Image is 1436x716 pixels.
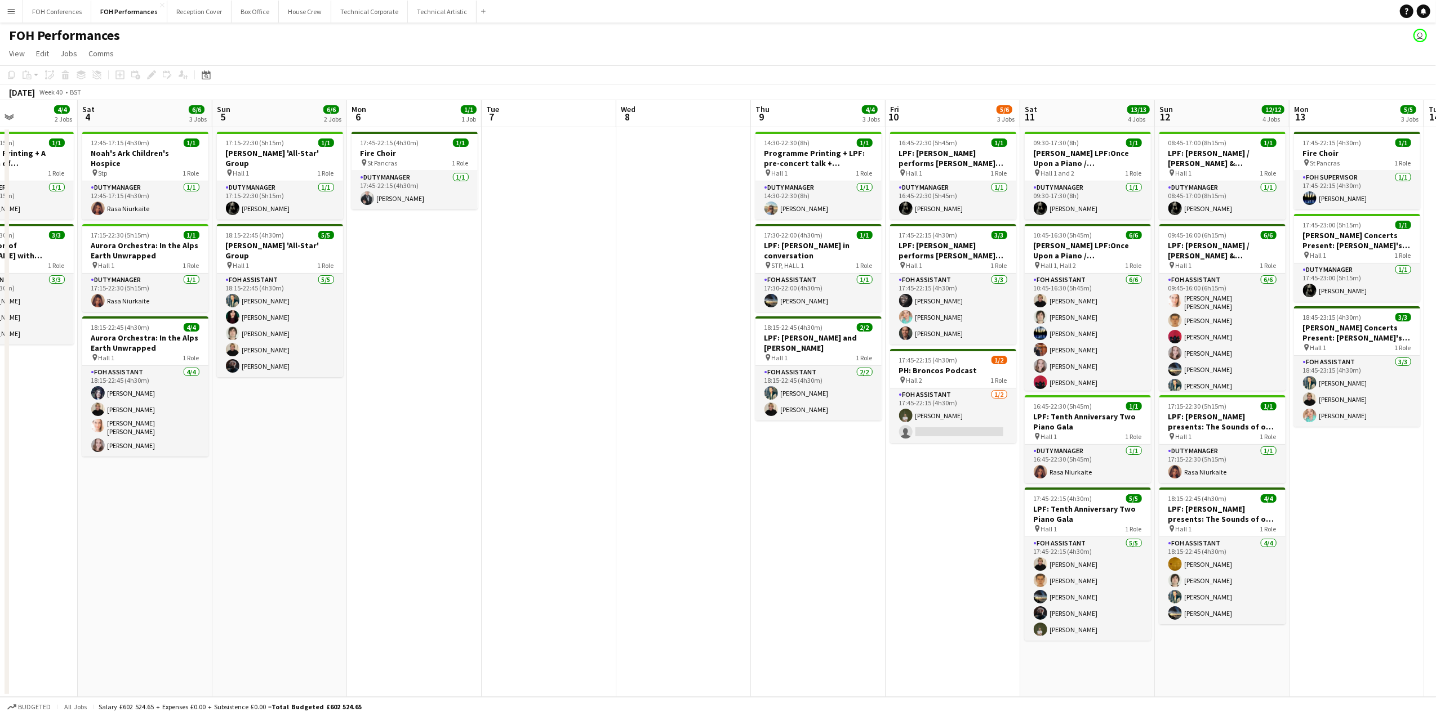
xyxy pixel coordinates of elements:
[318,261,334,270] span: 1 Role
[1159,395,1286,483] div: 17:15-22:30 (5h15m)1/1LPF: [PERSON_NAME] presents: The Sounds of our Next Generation Hall 11 Role...
[9,27,120,44] h1: FOH Performances
[1413,29,1427,42] app-user-avatar: Visitor Services
[88,48,114,59] span: Comms
[906,376,923,384] span: Hall 2
[1025,181,1151,220] app-card-role: Duty Manager1/109:30-17:30 (8h)[PERSON_NAME]
[1041,525,1057,533] span: Hall 1
[1025,224,1151,391] div: 10:45-16:30 (5h45m)6/6[PERSON_NAME] LPF:Once Upon a Piano / [PERSON_NAME] Piano Clinic and [PERSO...
[1303,313,1362,321] span: 18:45-23:15 (4h30m)
[888,110,899,123] span: 10
[1395,313,1411,321] span: 3/3
[772,261,804,270] span: STP, HALL 1
[49,138,65,147] span: 1/1
[1159,487,1286,624] app-job-card: 18:15-22:45 (4h30m)4/4LPF: [PERSON_NAME] presents: The Sounds of our Next Generation Hall 11 Role...
[1395,159,1411,167] span: 1 Role
[82,104,95,114] span: Sat
[890,274,1016,344] app-card-role: FOH Assistant3/317:45-22:15 (4h30m)[PERSON_NAME][PERSON_NAME][PERSON_NAME]
[1176,432,1192,441] span: Hall 1
[217,224,343,377] app-job-card: 18:15-22:45 (4h30m)5/5[PERSON_NAME] 'All-Star' Group Hall 11 RoleFOH Assistant5/518:15-22:45 (4h3...
[1127,105,1150,114] span: 13/13
[1260,432,1277,441] span: 1 Role
[1168,138,1227,147] span: 08:45-17:00 (8h15m)
[1025,395,1151,483] div: 16:45-22:30 (5h45m)1/1LPF: Tenth Anniversary Two Piano Gala Hall 11 RoleDuty Manager1/116:45-22:3...
[183,353,199,362] span: 1 Role
[1159,224,1286,391] div: 09:45-16:00 (6h15m)6/6LPF: [PERSON_NAME] / [PERSON_NAME] & [PERSON_NAME] Hall 11 RoleFOH Assistan...
[99,169,108,177] span: Stp
[318,169,334,177] span: 1 Role
[764,231,823,239] span: 17:30-22:00 (4h30m)
[461,105,477,114] span: 1/1
[36,48,49,59] span: Edit
[279,1,331,23] button: House Crew
[484,110,499,123] span: 7
[1294,306,1420,427] div: 18:45-23:15 (4h30m)3/3[PERSON_NAME] Concerts Present: [PERSON_NAME]'s Cabinet Hall 11 RoleFOH Ass...
[1158,110,1173,123] span: 12
[18,703,51,711] span: Budgeted
[453,138,469,147] span: 1/1
[1025,240,1151,261] h3: [PERSON_NAME] LPF:Once Upon a Piano / [PERSON_NAME] Piano Clinic and [PERSON_NAME]
[91,231,150,239] span: 17:15-22:30 (5h15m)
[99,353,115,362] span: Hall 1
[1294,171,1420,209] app-card-role: FOH Supervisor1/117:45-22:15 (4h30m)[PERSON_NAME]
[997,115,1015,123] div: 3 Jobs
[890,388,1016,443] app-card-role: FOH Assistant1/217:45-22:15 (4h30m)[PERSON_NAME]
[755,181,882,220] app-card-role: Duty Manager1/114:30-22:30 (8h)[PERSON_NAME]
[755,316,882,420] div: 18:15-22:45 (4h30m)2/2LPF: [PERSON_NAME] and [PERSON_NAME] Hall 11 RoleFOH Assistant2/218:15-22:4...
[1025,487,1151,641] div: 17:45-22:15 (4h30m)5/5LPF: Tenth Anniversary Two Piano Gala Hall 11 RoleFOH Assistant5/517:45-22:...
[1126,138,1142,147] span: 1/1
[755,274,882,312] app-card-role: FOH Assistant1/117:30-22:00 (4h30m)[PERSON_NAME]
[217,274,343,377] app-card-role: FOH Assistant5/518:15-22:45 (4h30m)[PERSON_NAME][PERSON_NAME][PERSON_NAME][PERSON_NAME][PERSON_NAME]
[183,261,199,270] span: 1 Role
[1294,132,1420,209] app-job-card: 17:45-22:15 (4h30m)1/1Fire Choir St Pancras1 RoleFOH Supervisor1/117:45-22:15 (4h30m)[PERSON_NAME]
[233,261,250,270] span: Hall 1
[1034,138,1079,147] span: 09:30-17:30 (8h)
[70,88,81,96] div: BST
[318,138,334,147] span: 1/1
[82,148,208,168] h3: Noah's Ark Children's Hospice
[32,46,54,61] a: Edit
[272,702,362,711] span: Total Budgeted £602 524.65
[452,159,469,167] span: 1 Role
[1159,274,1286,397] app-card-role: FOH Assistant6/609:45-16:00 (6h15m)[PERSON_NAME] [PERSON_NAME][PERSON_NAME][PERSON_NAME][PERSON_N...
[997,105,1012,114] span: 5/6
[215,110,230,123] span: 5
[906,169,923,177] span: Hall 1
[81,110,95,123] span: 4
[1294,148,1420,158] h3: Fire Choir
[755,333,882,353] h3: LPF: [PERSON_NAME] and [PERSON_NAME]
[906,261,923,270] span: Hall 1
[5,46,29,61] a: View
[1025,274,1151,393] app-card-role: FOH Assistant6/610:45-16:30 (5h45m)[PERSON_NAME][PERSON_NAME][PERSON_NAME][PERSON_NAME][PERSON_NA...
[486,104,499,114] span: Tue
[1395,343,1411,352] span: 1 Role
[217,104,230,114] span: Sun
[82,316,208,457] div: 18:15-22:45 (4h30m)4/4Aurora Orchestra: In the Alps Earth Unwrapped Hall 11 RoleFOH Assistant4/41...
[183,169,199,177] span: 1 Role
[1159,537,1286,624] app-card-role: FOH Assistant4/418:15-22:45 (4h30m)[PERSON_NAME][PERSON_NAME][PERSON_NAME][PERSON_NAME]
[1260,261,1277,270] span: 1 Role
[1294,356,1420,427] app-card-role: FOH Assistant3/318:45-23:15 (4h30m)[PERSON_NAME][PERSON_NAME][PERSON_NAME]
[368,159,398,167] span: St Pancras
[1126,494,1142,503] span: 5/5
[754,110,770,123] span: 9
[1041,432,1057,441] span: Hall 1
[232,1,279,23] button: Box Office
[1025,537,1151,641] app-card-role: FOH Assistant5/517:45-22:15 (4h30m)[PERSON_NAME][PERSON_NAME][PERSON_NAME][PERSON_NAME][PERSON_NAME]
[350,110,366,123] span: 6
[1168,494,1227,503] span: 18:15-22:45 (4h30m)
[217,240,343,261] h3: [PERSON_NAME] 'All-Star' Group
[1126,402,1142,410] span: 1/1
[890,224,1016,344] div: 17:45-22:15 (4h30m)3/3LPF: [PERSON_NAME] performs [PERSON_NAME] and [PERSON_NAME] Hall 11 RoleFOH...
[99,702,362,711] div: Salary £602 524.65 + Expenses £0.00 + Subsistence £0.00 =
[1025,132,1151,220] app-job-card: 09:30-17:30 (8h)1/1[PERSON_NAME] LPF:Once Upon a Piano / [PERSON_NAME] Piano Clinic Hall 1 and 21...
[352,132,478,209] app-job-card: 17:45-22:15 (4h30m)1/1Fire Choir St Pancras1 RoleDuty Manager1/117:45-22:15 (4h30m)[PERSON_NAME]
[862,105,878,114] span: 4/4
[226,138,284,147] span: 17:15-22:30 (5h15m)
[99,261,115,270] span: Hall 1
[84,46,118,61] a: Comms
[1159,504,1286,524] h3: LPF: [PERSON_NAME] presents: The Sounds of our Next Generation
[1310,343,1327,352] span: Hall 1
[189,115,207,123] div: 3 Jobs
